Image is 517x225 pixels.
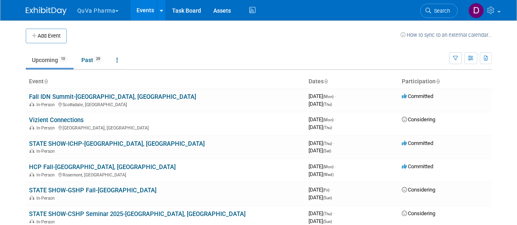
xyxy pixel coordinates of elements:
[335,116,336,123] span: -
[29,171,302,178] div: Rosemont, [GEOGRAPHIC_DATA]
[333,140,334,146] span: -
[402,140,433,146] span: Committed
[436,78,440,85] a: Sort by Participation Type
[323,125,332,130] span: (Thu)
[305,75,398,89] th: Dates
[323,188,329,192] span: (Fri)
[29,163,176,171] a: HCP Fall-[GEOGRAPHIC_DATA], [GEOGRAPHIC_DATA]
[36,149,57,154] span: In-Person
[58,56,67,62] span: 10
[36,196,57,201] span: In-Person
[333,210,334,216] span: -
[402,187,435,193] span: Considering
[398,75,492,89] th: Participation
[36,219,57,225] span: In-Person
[75,52,109,68] a: Past29
[401,32,492,38] a: How to sync to an external calendar...
[309,218,332,224] span: [DATE]
[402,93,433,99] span: Committed
[29,125,34,129] img: In-Person Event
[309,116,336,123] span: [DATE]
[402,116,435,123] span: Considering
[324,78,328,85] a: Sort by Start Date
[26,29,67,43] button: Add Event
[26,7,67,15] img: ExhibitDay
[26,75,305,89] th: Event
[309,187,332,193] span: [DATE]
[431,8,450,14] span: Search
[29,102,34,106] img: In-Person Event
[309,147,331,154] span: [DATE]
[36,172,57,178] span: In-Person
[29,124,302,131] div: [GEOGRAPHIC_DATA], [GEOGRAPHIC_DATA]
[335,93,336,99] span: -
[29,101,302,107] div: Scottsdale, [GEOGRAPHIC_DATA]
[331,187,332,193] span: -
[309,194,332,200] span: [DATE]
[420,4,458,18] a: Search
[309,163,336,169] span: [DATE]
[323,212,332,216] span: (Thu)
[323,118,333,122] span: (Mon)
[309,210,334,216] span: [DATE]
[29,116,84,124] a: Vizient Connections
[29,172,34,176] img: In-Person Event
[323,102,332,107] span: (Thu)
[323,172,333,177] span: (Wed)
[323,219,332,224] span: (Sun)
[335,163,336,169] span: -
[309,124,332,130] span: [DATE]
[323,149,331,153] span: (Sat)
[29,196,34,200] img: In-Person Event
[29,187,157,194] a: STATE SHOW-GSHP Fall-[GEOGRAPHIC_DATA]
[44,78,48,85] a: Sort by Event Name
[402,163,433,169] span: Committed
[323,141,332,146] span: (Thu)
[323,196,332,200] span: (Sun)
[36,125,57,131] span: In-Person
[468,3,484,18] img: Danielle Mitchell
[29,149,34,153] img: In-Person Event
[36,102,57,107] span: In-Person
[323,165,333,169] span: (Mon)
[309,93,336,99] span: [DATE]
[323,94,333,99] span: (Mon)
[29,219,34,223] img: In-Person Event
[309,171,333,177] span: [DATE]
[309,101,332,107] span: [DATE]
[402,210,435,216] span: Considering
[29,140,205,147] a: STATE SHOW-ICHP-[GEOGRAPHIC_DATA], [GEOGRAPHIC_DATA]
[94,56,103,62] span: 29
[29,210,246,218] a: STATE SHOW-CSHP Seminar 2025-[GEOGRAPHIC_DATA], [GEOGRAPHIC_DATA]
[309,140,334,146] span: [DATE]
[29,93,196,100] a: Fall IDN Summit-[GEOGRAPHIC_DATA], [GEOGRAPHIC_DATA]
[26,52,74,68] a: Upcoming10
